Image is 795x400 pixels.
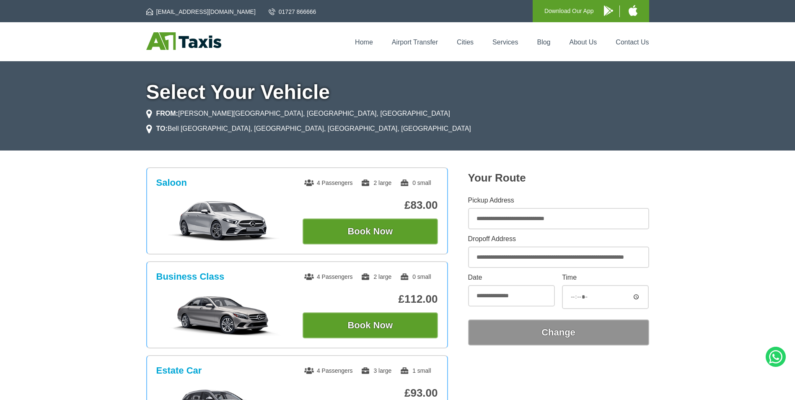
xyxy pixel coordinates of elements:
span: 4 Passengers [304,179,353,186]
img: A1 Taxis St Albans LTD [146,32,221,50]
img: A1 Taxis Android App [604,5,613,16]
h1: Select Your Vehicle [146,82,649,102]
a: 01727 866666 [269,8,316,16]
a: Contact Us [616,39,649,46]
a: Cities [457,39,474,46]
span: 0 small [400,273,431,280]
span: 2 large [361,179,391,186]
a: Blog [537,39,550,46]
p: £112.00 [303,293,438,306]
span: 0 small [400,179,431,186]
button: Book Now [303,312,438,338]
strong: TO: [156,125,168,132]
a: [EMAIL_ADDRESS][DOMAIN_NAME] [146,8,256,16]
p: Download Our App [544,6,594,16]
img: A1 Taxis iPhone App [629,5,637,16]
h2: Your Route [468,171,649,184]
a: About Us [570,39,597,46]
h3: Saloon [156,177,187,188]
span: 1 small [400,367,431,374]
h3: Business Class [156,271,225,282]
a: Services [492,39,518,46]
img: Business Class [161,294,287,336]
span: 2 large [361,273,391,280]
strong: FROM: [156,110,178,117]
label: Time [562,274,649,281]
img: Saloon [161,200,287,242]
p: £83.00 [303,199,438,212]
span: 4 Passengers [304,367,353,374]
button: Change [468,319,649,345]
button: Book Now [303,218,438,244]
label: Pickup Address [468,197,649,204]
h3: Estate Car [156,365,202,376]
a: Home [355,39,373,46]
label: Date [468,274,555,281]
span: 4 Passengers [304,273,353,280]
label: Dropoff Address [468,236,649,242]
a: Airport Transfer [392,39,438,46]
li: [PERSON_NAME][GEOGRAPHIC_DATA], [GEOGRAPHIC_DATA], [GEOGRAPHIC_DATA] [146,109,450,119]
p: £93.00 [303,387,438,400]
span: 3 large [361,367,391,374]
li: Bell [GEOGRAPHIC_DATA], [GEOGRAPHIC_DATA], [GEOGRAPHIC_DATA], [GEOGRAPHIC_DATA] [146,124,471,134]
